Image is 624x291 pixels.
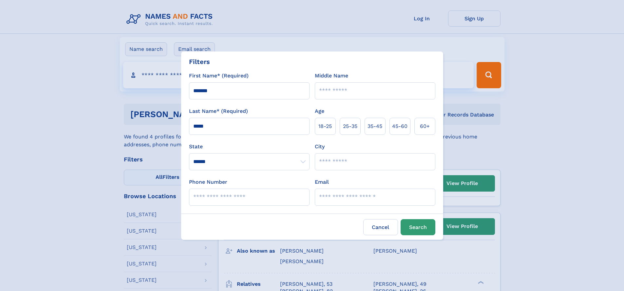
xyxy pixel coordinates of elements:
label: Last Name* (Required) [189,107,248,115]
span: 45‑60 [392,122,407,130]
label: Middle Name [315,72,348,80]
button: Search [401,219,435,235]
label: Phone Number [189,178,227,186]
span: 25‑35 [343,122,357,130]
label: Age [315,107,324,115]
label: State [189,143,310,151]
span: 18‑25 [318,122,332,130]
label: First Name* (Required) [189,72,249,80]
label: Cancel [363,219,398,235]
span: 60+ [420,122,430,130]
div: Filters [189,57,210,67]
label: Email [315,178,329,186]
span: 35‑45 [368,122,382,130]
label: City [315,143,325,151]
